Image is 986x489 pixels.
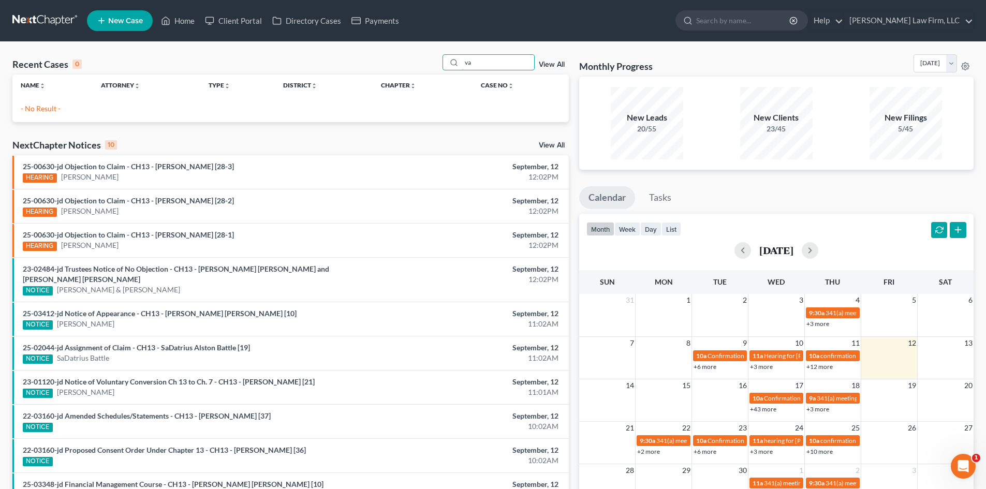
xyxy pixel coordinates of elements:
span: 3 [911,464,917,477]
span: Tue [713,277,727,286]
a: +6 more [694,448,716,455]
span: 25 [850,422,861,434]
span: confirmation hearing for [PERSON_NAME] [820,437,937,444]
span: Wed [768,277,785,286]
a: +12 more [806,363,833,371]
div: 12:02PM [387,206,558,216]
span: 2 [742,294,748,306]
div: 0 [72,60,82,69]
button: month [586,222,614,236]
span: hearing for [PERSON_NAME] [764,437,844,444]
div: September, 12 [387,308,558,319]
span: Confirmation Hearing for [PERSON_NAME] [764,394,882,402]
span: 6 [967,294,974,306]
span: 1 [685,294,691,306]
div: HEARING [23,242,57,251]
span: 341(a) meeting for [PERSON_NAME] [656,437,756,444]
span: Sun [600,277,615,286]
span: 4 [855,294,861,306]
a: 25-02044-jd Assignment of Claim - CH13 - SaDatrius Alston Battle [19] [23,343,250,352]
a: +43 more [750,405,776,413]
span: 23 [738,422,748,434]
div: September, 12 [387,264,558,274]
div: NOTICE [23,423,53,432]
span: confirmation hearing for [PERSON_NAME] [820,352,937,360]
div: September, 12 [387,161,558,172]
span: 9:30a [809,479,825,487]
a: View All [539,142,565,149]
span: New Case [108,17,143,25]
span: 1 [972,454,980,462]
span: 7 [629,337,635,349]
span: 17 [794,379,804,392]
span: 10a [696,352,707,360]
h2: [DATE] [759,245,793,256]
div: 11:01AM [387,387,558,397]
a: +2 more [637,448,660,455]
a: 22-03160-jd Amended Schedules/Statements - CH13 - [PERSON_NAME] [37] [23,411,271,420]
a: 25-03348-jd Financial Management Course - CH13 - [PERSON_NAME] [PERSON_NAME] [10] [23,480,323,488]
input: Search by name... [462,55,534,70]
a: [PERSON_NAME] Law Firm, LLC [844,11,973,30]
i: unfold_more [410,83,416,89]
span: 20 [963,379,974,392]
div: 23/45 [740,124,813,134]
div: September, 12 [387,230,558,240]
span: 10a [696,437,707,444]
i: unfold_more [134,83,140,89]
span: 1 [798,464,804,477]
div: 10 [105,140,117,150]
span: 27 [963,422,974,434]
div: September, 12 [387,411,558,421]
span: 15 [681,379,691,392]
div: September, 12 [387,196,558,206]
a: 25-00630-jd Objection to Claim - CH13 - [PERSON_NAME] [28-2] [23,196,234,205]
div: 11:02AM [387,319,558,329]
a: Client Portal [200,11,267,30]
a: [PERSON_NAME] [61,206,119,216]
span: 14 [625,379,635,392]
a: Tasks [640,186,681,209]
a: 25-00630-jd Objection to Claim - CH13 - [PERSON_NAME] [28-3] [23,162,234,171]
a: Payments [346,11,404,30]
div: NOTICE [23,389,53,398]
div: September, 12 [387,377,558,387]
span: 5 [911,294,917,306]
a: 23-01120-jd Notice of Voluntary Conversion Ch 13 to Ch. 7 - CH13 - [PERSON_NAME] [21] [23,377,315,386]
a: Home [156,11,200,30]
span: 16 [738,379,748,392]
a: +10 more [806,448,833,455]
span: 9:30a [809,309,825,317]
a: Chapterunfold_more [381,81,416,89]
a: +3 more [750,448,773,455]
div: HEARING [23,208,57,217]
a: 22-03160-jd Proposed Consent Order Under Chapter 13 - CH13 - [PERSON_NAME] [36] [23,446,306,454]
i: unfold_more [224,83,230,89]
span: Hearing for [PERSON_NAME] and [PERSON_NAME] [764,352,906,360]
span: Fri [884,277,894,286]
div: 5/45 [870,124,942,134]
span: 10a [753,394,763,402]
button: day [640,222,661,236]
span: 8 [685,337,691,349]
span: 9 [742,337,748,349]
span: 3 [798,294,804,306]
span: Confirmation Hearing for [PERSON_NAME] [708,437,826,444]
span: 341(a) meeting for [PERSON_NAME] [826,479,925,487]
button: week [614,222,640,236]
i: unfold_more [39,83,46,89]
input: Search by name... [696,11,791,30]
p: - No Result - [21,103,561,114]
a: +3 more [806,320,829,328]
a: +6 more [694,363,716,371]
div: NextChapter Notices [12,139,117,151]
span: 341(a) meeting for [PERSON_NAME] [826,309,925,317]
span: 26 [907,422,917,434]
a: [PERSON_NAME] & [PERSON_NAME] [57,285,180,295]
div: NOTICE [23,320,53,330]
a: [PERSON_NAME] [61,172,119,182]
i: unfold_more [508,83,514,89]
span: 30 [738,464,748,477]
div: September, 12 [387,343,558,353]
a: [PERSON_NAME] [57,319,114,329]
